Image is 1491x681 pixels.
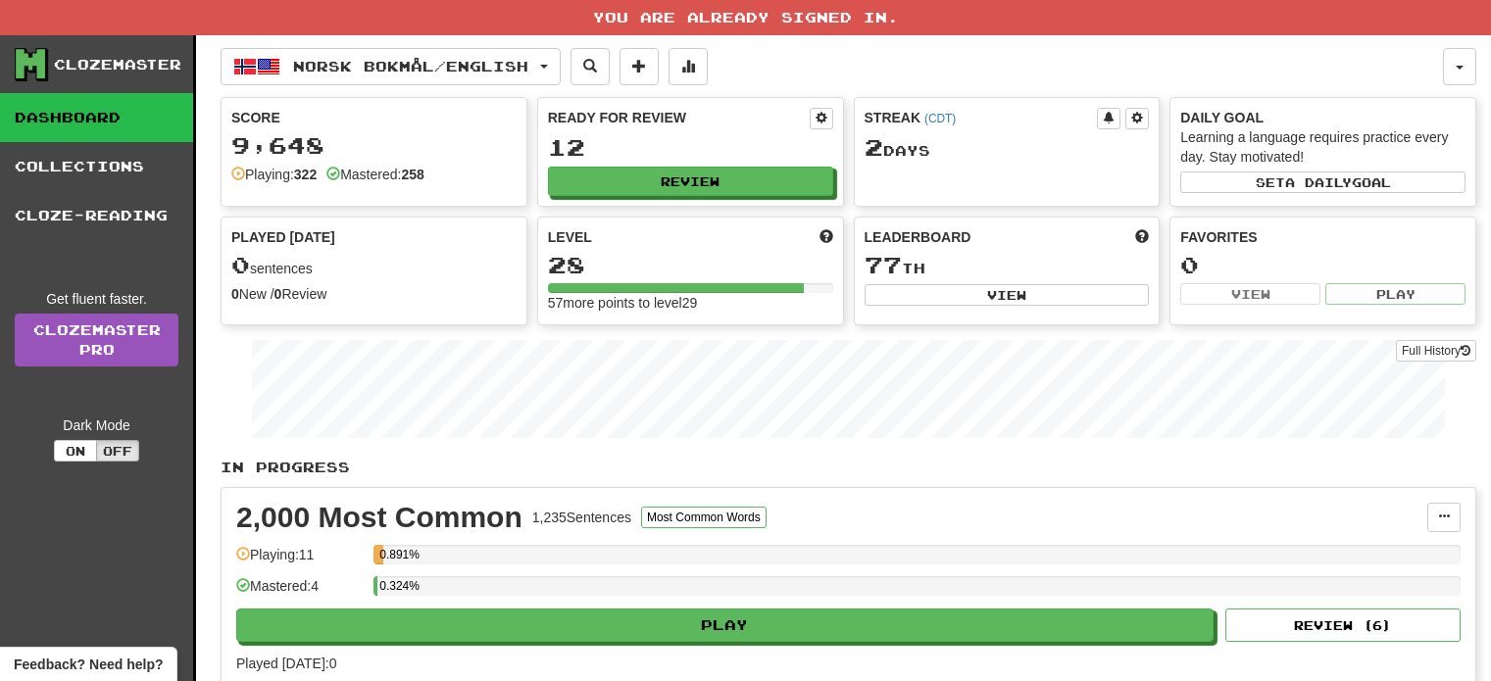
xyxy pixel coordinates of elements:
button: View [865,284,1150,306]
div: 0 [1180,253,1466,277]
div: 57 more points to level 29 [548,293,833,313]
div: Ready for Review [548,108,810,127]
button: Off [96,440,139,462]
div: Daily Goal [1180,108,1466,127]
span: 77 [865,251,902,278]
button: Review [548,167,833,196]
button: Full History [1396,340,1476,362]
div: 9,648 [231,133,517,158]
button: Play [1325,283,1466,305]
button: On [54,440,97,462]
div: Playing: [231,165,317,184]
span: Played [DATE]: 0 [236,656,336,671]
div: Learning a language requires practice every day. Stay motivated! [1180,127,1466,167]
a: (CDT) [924,112,956,125]
button: More stats [669,48,708,85]
div: Dark Mode [15,415,178,435]
button: Search sentences [571,48,610,85]
span: Norsk bokmål / English [293,58,528,74]
span: a daily [1285,175,1352,189]
button: Most Common Words [641,507,767,528]
div: Score [231,108,517,127]
button: Play [236,608,1214,642]
button: Norsk bokmål/English [221,48,561,85]
p: In Progress [221,458,1476,477]
div: sentences [231,253,517,278]
div: 12 [548,135,833,160]
span: This week in points, UTC [1135,227,1149,247]
div: Get fluent faster. [15,289,178,309]
button: View [1180,283,1320,305]
span: 0 [231,251,250,278]
button: Review (6) [1225,608,1461,642]
strong: 258 [401,167,423,182]
a: ClozemasterPro [15,314,178,366]
div: Clozemaster [54,55,181,74]
div: New / Review [231,284,517,304]
strong: 0 [274,286,282,302]
div: 1,235 Sentences [532,508,631,527]
span: Score more points to level up [820,227,833,247]
div: Streak [865,108,1098,127]
span: Played [DATE] [231,227,335,247]
span: Level [548,227,592,247]
strong: 322 [294,167,317,182]
div: 28 [548,253,833,277]
span: Leaderboard [865,227,971,247]
button: Add sentence to collection [620,48,659,85]
div: 0.891% [379,545,383,564]
div: Playing: 11 [236,545,364,577]
span: 2 [865,133,883,161]
div: th [865,253,1150,278]
div: Mastered: [326,165,424,184]
div: Day s [865,135,1150,161]
strong: 0 [231,286,239,302]
div: 2,000 Most Common [236,503,522,532]
div: Favorites [1180,227,1466,247]
button: Seta dailygoal [1180,171,1466,193]
div: Mastered: 4 [236,576,364,608]
span: Open feedback widget [14,655,163,674]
